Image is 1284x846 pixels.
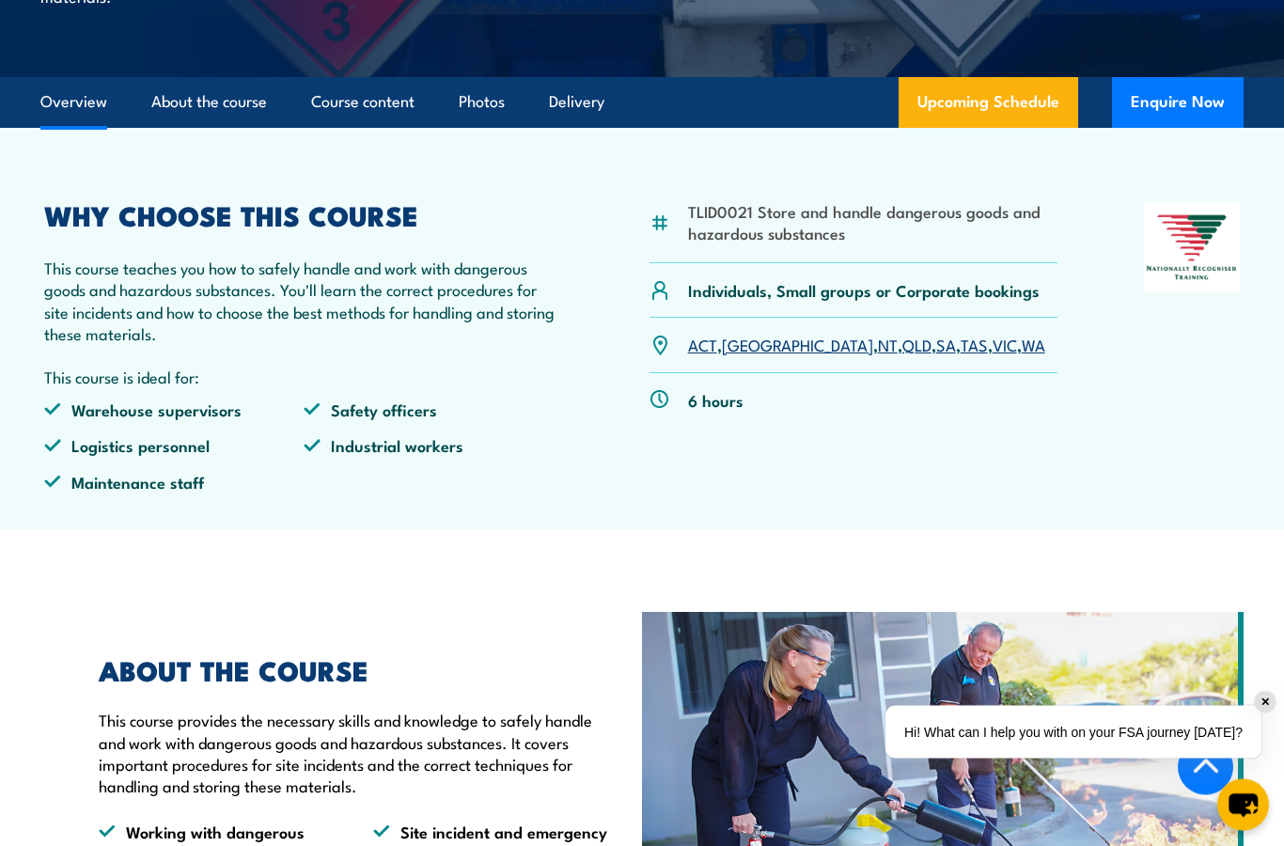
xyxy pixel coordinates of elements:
a: TAS [961,334,988,356]
li: TLID0021 Store and handle dangerous goods and hazardous substances [688,201,1057,245]
a: About the course [151,78,267,128]
div: ✕ [1255,692,1276,713]
li: Maintenance staff [44,472,304,493]
a: NT [878,334,898,356]
a: QLD [902,334,932,356]
li: Warehouse supervisors [44,399,304,421]
h2: WHY CHOOSE THIS COURSE [44,203,563,227]
a: [GEOGRAPHIC_DATA] [722,334,873,356]
button: Enquire Now [1112,78,1244,129]
a: VIC [993,334,1017,356]
p: 6 hours [688,390,744,412]
a: Delivery [549,78,604,128]
p: This course provides the necessary skills and knowledge to safely handle and work with dangerous ... [99,710,614,798]
p: This course teaches you how to safely handle and work with dangerous goods and hazardous substanc... [44,258,563,346]
img: Nationally Recognised Training logo. [1144,203,1240,293]
a: ACT [688,334,717,356]
li: Logistics personnel [44,435,304,457]
li: Safety officers [304,399,563,421]
p: , , , , , , , [688,335,1045,356]
a: Upcoming Schedule [899,78,1078,129]
p: Individuals, Small groups or Corporate bookings [688,280,1040,302]
a: SA [936,334,956,356]
button: chat-button [1217,779,1269,831]
p: This course is ideal for: [44,367,563,388]
a: Photos [459,78,505,128]
a: WA [1022,334,1045,356]
a: Overview [40,78,107,128]
h2: ABOUT THE COURSE [99,658,614,682]
div: Hi! What can I help you with on your FSA journey [DATE]? [885,706,1261,759]
li: Industrial workers [304,435,563,457]
a: Course content [311,78,415,128]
